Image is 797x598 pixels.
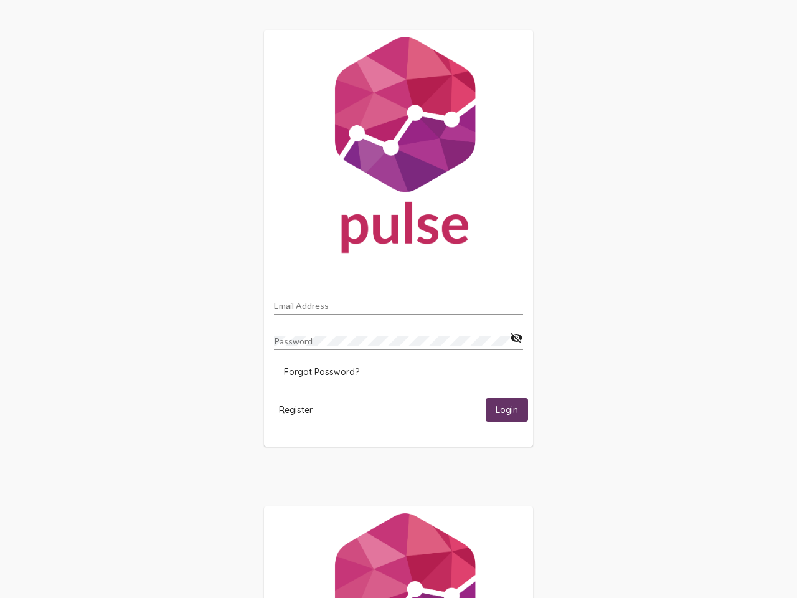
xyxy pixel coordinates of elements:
button: Register [269,398,323,421]
span: Forgot Password? [284,366,359,377]
img: Pulse For Good Logo [264,30,533,265]
span: Register [279,404,313,415]
button: Forgot Password? [274,361,369,383]
span: Login [496,405,518,416]
mat-icon: visibility_off [510,331,523,346]
button: Login [486,398,528,421]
